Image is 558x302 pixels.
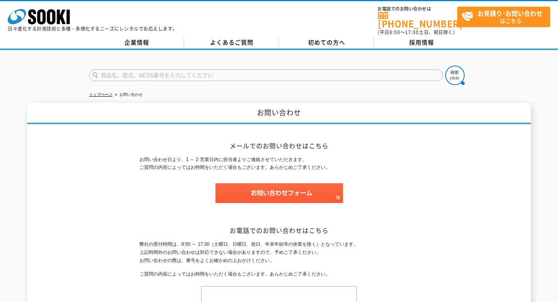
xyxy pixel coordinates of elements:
p: お問い合わせ日より、1 ～ 2 営業日内に担当者よりご連絡させていただきます。 ご質問の内容によってはお時間をいただく場合もございます。あらかじめご了承ください。 [139,156,418,172]
a: お問い合わせフォーム [215,196,343,201]
a: 採用情報 [374,37,469,49]
strong: お見積り･お問い合わせ [477,9,542,18]
span: はこちら [462,7,550,26]
img: お問い合わせフォーム [215,183,343,203]
h2: お電話でのお問い合わせはこちら [139,226,418,234]
p: 弊社の受付時間は、8:50 ～ 17:30（土曜日、日曜日、祝日、年末年始等の休業を除く）となっています。 上記時間外のお問い合わせは対応できない場合がありますので、予めご了承ください。 お問い... [139,240,418,264]
a: [PHONE_NUMBER] [378,12,457,28]
a: 初めての方へ [279,37,374,49]
input: 商品名、型式、NETIS番号を入力してください [89,69,443,81]
h2: メールでのお問い合わせはこちら [139,142,418,150]
a: トップページ [89,92,112,97]
span: (平日 ～ 土日、祝日除く) [378,29,455,36]
li: お問い合わせ [114,91,143,99]
a: よくあるご質問 [184,37,279,49]
p: ご質問の内容によってはお時間をいただく場合もございます。あらかじめご了承ください。 [139,270,418,278]
p: 日々進化する計測技術と多種・多様化するニーズにレンタルでお応えします。 [8,26,177,31]
span: 初めての方へ [308,38,345,47]
a: お見積り･お問い合わせはこちら [457,7,550,27]
span: 17:30 [405,29,419,36]
img: btn_search.png [445,66,465,85]
span: お電話でのお問い合わせは [378,7,457,11]
span: 8:50 [389,29,400,36]
a: 企業情報 [89,37,184,49]
h1: お問い合わせ [27,103,531,124]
